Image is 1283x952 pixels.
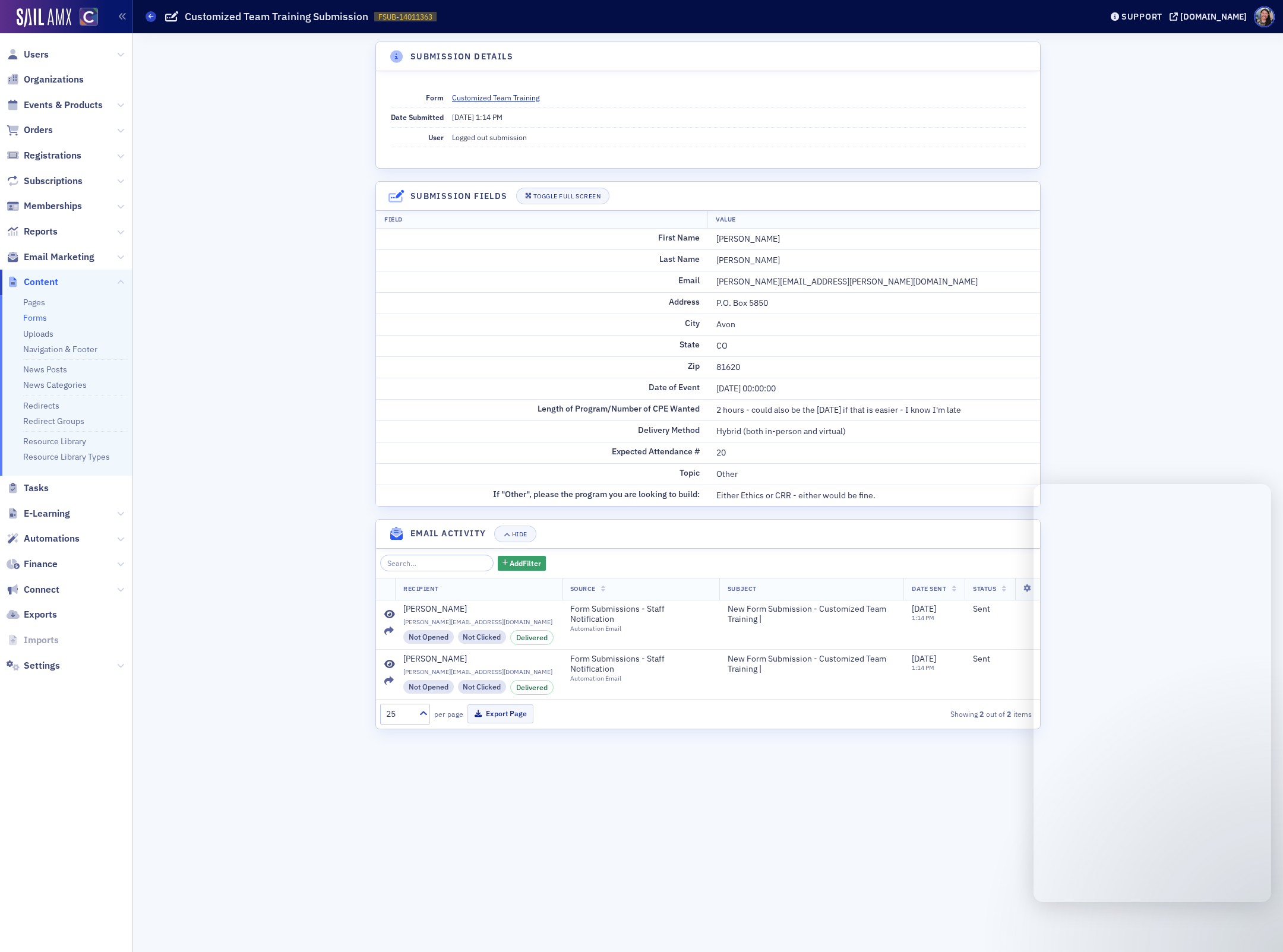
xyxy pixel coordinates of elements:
[23,436,86,447] a: Resource Library
[510,558,541,568] span: Add Filter
[728,654,896,675] span: New Form Submission - Customized Team Training |
[403,668,554,676] span: [PERSON_NAME][EMAIL_ADDRESS][DOMAIN_NAME]
[1034,484,1271,902] iframe: Intercom live chat
[973,584,996,593] span: Status
[7,48,49,61] a: Users
[380,555,494,571] input: Search…
[376,485,708,506] td: If "Other", please the program you are looking to build:
[1170,12,1251,21] button: [DOMAIN_NAME]
[23,297,45,308] a: Pages
[716,447,1032,459] div: 20
[912,663,934,672] time: 1:14 PM
[467,704,533,723] button: Export Page
[476,112,503,122] span: 1:14 PM
[1243,912,1271,940] iframe: Intercom live chat
[1180,11,1247,22] div: [DOMAIN_NAME]
[80,8,98,26] img: SailAMX
[23,344,97,355] a: Navigation & Footer
[978,709,986,719] strong: 2
[728,584,757,593] span: Subject
[716,233,1032,245] div: [PERSON_NAME]
[7,532,80,545] a: Automations
[7,73,84,86] a: Organizations
[24,608,57,621] span: Exports
[24,634,59,647] span: Imports
[7,507,70,520] a: E-Learning
[510,680,554,694] div: Delivered
[376,271,708,292] td: Email
[7,634,59,647] a: Imports
[24,149,81,162] span: Registrations
[716,340,1032,352] div: CO
[7,482,49,495] a: Tasks
[570,654,711,682] a: Form Submissions - Staff NotificationAutomation Email
[376,249,708,271] td: Last Name
[716,468,1032,480] div: Other
[185,10,368,24] h1: Customized Team Training Submission
[707,211,1039,229] th: Value
[376,335,708,356] td: State
[716,382,1032,395] div: [DATE] 00:00:00
[823,709,1032,719] div: Showing out of items
[716,297,1032,309] div: P.O. Box 5850
[403,604,467,615] div: [PERSON_NAME]
[410,527,486,540] h4: Email Activity
[7,276,58,289] a: Content
[23,364,67,375] a: News Posts
[570,654,700,675] span: Form Submissions - Staff Notification
[494,526,536,542] button: Hide
[7,608,57,621] a: Exports
[512,531,527,537] div: Hide
[716,318,1032,331] div: Avon
[410,190,508,203] h4: Submission Fields
[7,659,60,672] a: Settings
[71,8,98,28] a: View Homepage
[23,379,87,390] a: News Categories
[24,124,53,137] span: Orders
[7,251,94,264] a: Email Marketing
[24,251,94,264] span: Email Marketing
[1005,709,1013,719] strong: 2
[386,708,412,720] div: 25
[391,112,444,122] span: Date Submitted
[428,132,444,142] span: User
[973,654,1032,665] div: Sent
[912,613,934,622] time: 1:14 PM
[7,124,53,137] a: Orders
[716,489,1032,502] div: Either Ethics or CRR - either would be fine.
[24,175,83,188] span: Subscriptions
[458,680,507,693] div: Not Clicked
[452,92,548,103] a: Customized Team Training
[24,225,58,238] span: Reports
[570,625,700,632] div: Automation Email
[7,225,58,238] a: Reports
[716,425,1032,438] div: Hybrid (both in-person and virtual)
[376,463,708,485] td: Topic
[7,583,59,596] a: Connect
[24,276,58,289] span: Content
[452,128,1026,147] dd: Logged out submission
[533,193,601,200] div: Toggle Full Screen
[410,50,513,63] h4: Submission Details
[403,680,454,693] div: Not Opened
[570,604,711,632] a: Form Submissions - Staff NotificationAutomation Email
[716,404,1032,416] div: 2 hours - could also be the [DATE] if that is easier - I know I'm late
[7,200,82,213] a: Memberships
[24,482,49,495] span: Tasks
[912,653,936,664] span: [DATE]
[973,604,1032,615] div: Sent
[7,149,81,162] a: Registrations
[23,416,84,426] a: Redirect Groups
[7,99,103,112] a: Events & Products
[7,175,83,188] a: Subscriptions
[376,399,708,420] td: Length of Program/Number of CPE Wanted
[23,312,47,323] a: Forms
[716,361,1032,374] div: 81620
[403,654,554,665] a: [PERSON_NAME]
[728,604,896,625] span: New Form Submission - Customized Team Training |
[716,254,1032,267] div: [PERSON_NAME]
[376,442,708,463] td: Expected Attendance #
[434,709,463,719] label: per page
[24,99,103,112] span: Events & Products
[376,378,708,399] td: Date of Event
